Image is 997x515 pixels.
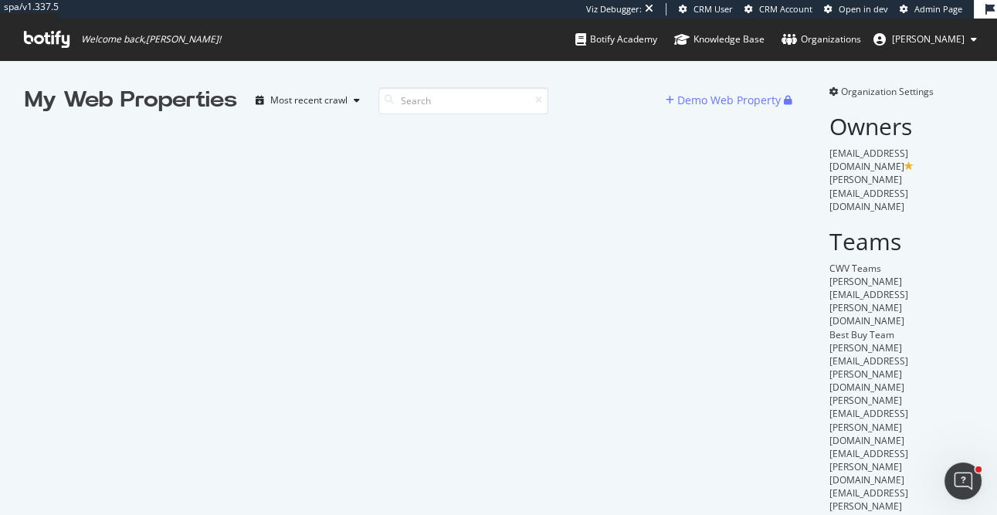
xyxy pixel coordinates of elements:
[841,85,934,98] span: Organization Settings
[944,462,982,500] iframe: Intercom live chat
[249,88,366,113] button: Most recent crawl
[824,3,888,15] a: Open in dev
[782,32,861,47] div: Organizations
[677,93,781,108] div: Demo Web Property
[829,394,908,446] span: [PERSON_NAME][EMAIL_ADDRESS][PERSON_NAME][DOMAIN_NAME]
[679,3,733,15] a: CRM User
[378,87,548,114] input: Search
[829,262,972,275] div: CWV Teams
[759,3,812,15] span: CRM Account
[914,3,962,15] span: Admin Page
[674,19,765,60] a: Knowledge Base
[829,147,908,173] span: [EMAIL_ADDRESS][DOMAIN_NAME]
[25,85,237,116] div: My Web Properties
[666,93,784,107] a: Demo Web Property
[575,32,657,47] div: Botify Academy
[892,32,965,46] span: kerry
[839,3,888,15] span: Open in dev
[744,3,812,15] a: CRM Account
[674,32,765,47] div: Knowledge Base
[861,27,989,52] button: [PERSON_NAME]
[829,275,908,327] span: [PERSON_NAME][EMAIL_ADDRESS][PERSON_NAME][DOMAIN_NAME]
[829,328,972,341] div: Best Buy Team
[586,3,642,15] div: Viz Debugger:
[666,88,784,113] button: Demo Web Property
[81,33,221,46] span: Welcome back, [PERSON_NAME] !
[575,19,657,60] a: Botify Academy
[829,341,908,394] span: [PERSON_NAME][EMAIL_ADDRESS][PERSON_NAME][DOMAIN_NAME]
[782,19,861,60] a: Organizations
[829,114,972,139] h2: Owners
[270,96,348,105] div: Most recent crawl
[693,3,733,15] span: CRM User
[829,447,908,486] span: [EMAIL_ADDRESS][PERSON_NAME][DOMAIN_NAME]
[829,173,908,212] span: [PERSON_NAME][EMAIL_ADDRESS][DOMAIN_NAME]
[829,229,972,254] h2: Teams
[900,3,962,15] a: Admin Page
